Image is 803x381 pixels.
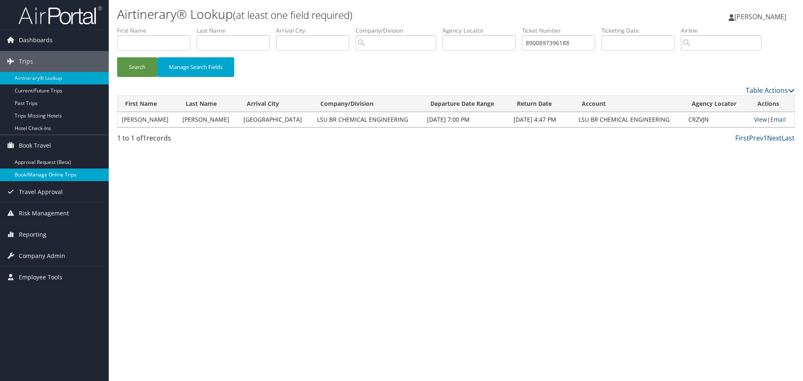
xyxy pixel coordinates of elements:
td: LSU BR CHEMICAL ENGINEERING [313,112,422,127]
th: Agency Locator: activate to sort column ascending [684,96,750,112]
a: Last [782,133,795,143]
th: Departure Date Range: activate to sort column ascending [423,96,509,112]
td: [DATE] 7:00 PM [423,112,509,127]
div: 1 to 1 of records [117,133,277,147]
a: 1 [763,133,767,143]
h1: Airtinerary® Lookup [117,5,569,23]
button: Manage Search Fields [157,57,234,77]
th: Account: activate to sort column ascending [574,96,684,112]
td: | [750,112,794,127]
span: Reporting [19,224,46,245]
td: [DATE] 4:47 PM [509,112,574,127]
td: [GEOGRAPHIC_DATA] [239,112,313,127]
span: [PERSON_NAME] [734,12,786,21]
th: Arrival City: activate to sort column ascending [239,96,313,112]
a: Prev [749,133,763,143]
td: [PERSON_NAME] [118,112,178,127]
span: Risk Management [19,203,69,224]
span: Employee Tools [19,267,62,288]
a: Table Actions [746,86,795,95]
a: Email [770,115,786,123]
label: Last Name [197,26,276,35]
a: First [735,133,749,143]
label: Ticket Number [522,26,601,35]
a: Next [767,133,782,143]
img: airportal-logo.png [18,5,102,25]
label: First Name [117,26,197,35]
label: Airline [681,26,768,35]
label: Company/Division [355,26,442,35]
span: Dashboards [19,30,53,51]
label: Arrival City [276,26,355,35]
th: First Name: activate to sort column ascending [118,96,178,112]
td: [PERSON_NAME] [178,112,239,127]
label: Ticketing Date [601,26,681,35]
label: Agency Locator [442,26,522,35]
span: Book Travel [19,135,51,156]
th: Last Name: activate to sort column ascending [178,96,239,112]
span: Company Admin [19,245,65,266]
td: LSU BR CHEMICAL ENGINEERING [574,112,684,127]
span: 1 [143,133,146,143]
th: Company/Division [313,96,422,112]
small: (at least one field required) [233,8,353,22]
span: Trips [19,51,33,72]
td: CRZVJN [684,112,750,127]
a: View [754,115,767,123]
span: Travel Approval [19,182,63,202]
th: Actions [750,96,794,112]
a: [PERSON_NAME] [729,4,795,29]
button: Search [117,57,157,77]
th: Return Date: activate to sort column ascending [509,96,574,112]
